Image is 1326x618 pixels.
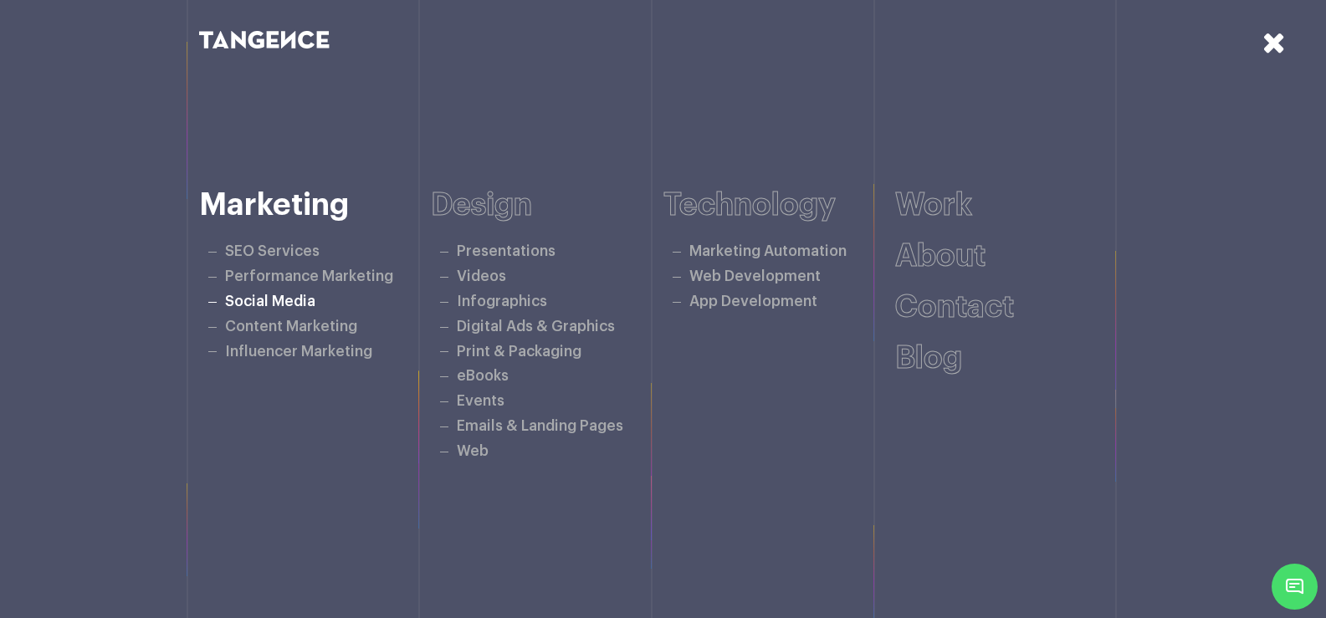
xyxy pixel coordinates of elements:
a: Presentations [457,244,555,258]
span: Chat Widget [1272,564,1318,610]
a: Performance Marketing [225,269,393,283]
h6: Technology [663,188,896,222]
a: Contact [895,292,1014,323]
a: Videos [457,269,506,283]
a: Blog [895,343,962,374]
a: Content Marketing [225,319,357,334]
a: Work [895,190,972,221]
a: Web [457,444,489,458]
a: Web Development [689,269,821,283]
a: Influencer Marketing [225,345,372,359]
h6: Design [431,188,663,222]
a: App Development [689,294,817,309]
a: Events [457,394,504,408]
a: About [895,241,986,272]
a: Marketing Automation [689,244,847,258]
a: Social Media [225,294,315,309]
a: Emails & Landing Pages [457,419,623,433]
a: SEO Services [225,244,320,258]
h6: Marketing [199,188,432,222]
a: Print & Packaging [457,345,581,359]
a: eBooks [457,369,509,383]
a: Digital Ads & Graphics [457,319,615,334]
a: Infographics [457,294,547,309]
